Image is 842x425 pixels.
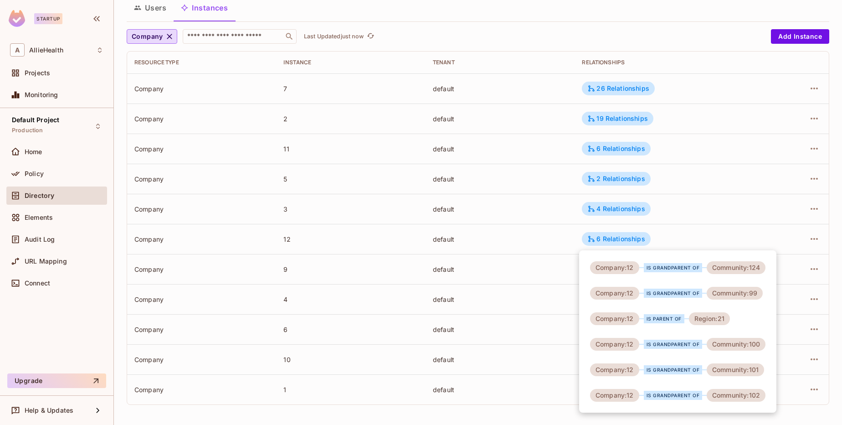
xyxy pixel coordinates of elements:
[689,312,730,325] div: Region:21
[644,340,703,349] div: is grandparent of
[707,287,763,300] div: Community:99
[707,261,765,274] div: Community:124
[590,287,639,300] div: Company:12
[707,363,764,376] div: Community:101
[644,365,703,374] div: is grandparent of
[590,312,639,325] div: Company:12
[644,289,703,298] div: is grandparent of
[644,314,684,323] div: is parent of
[644,263,703,272] div: is grandparent of
[590,338,639,351] div: Company:12
[644,391,703,400] div: is grandparent of
[590,261,639,274] div: Company:12
[590,363,639,376] div: Company:12
[707,389,765,402] div: Community:102
[707,338,765,351] div: Community:100
[590,389,639,402] div: Company:12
